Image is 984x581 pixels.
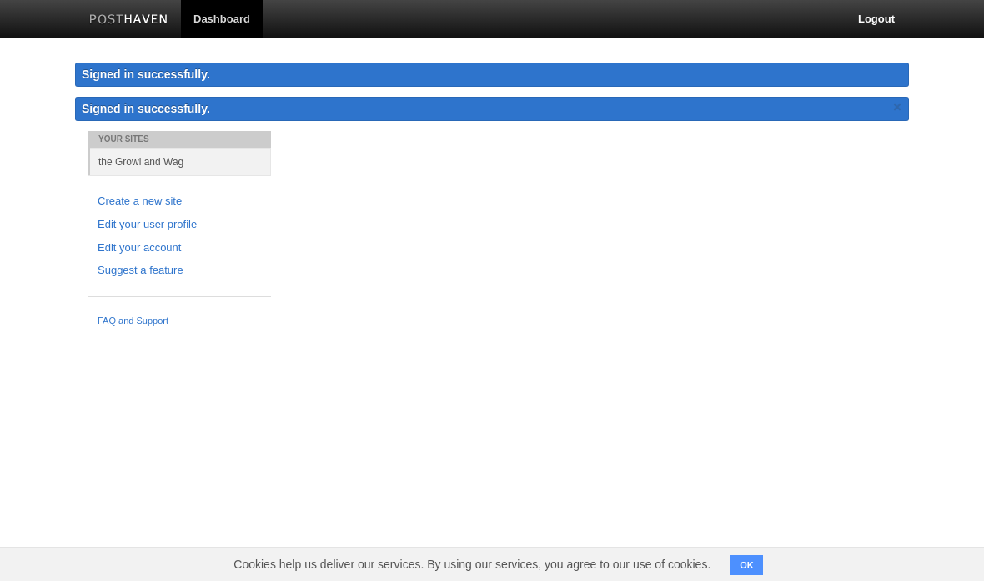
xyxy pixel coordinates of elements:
a: Edit your account [98,240,261,257]
div: Signed in successfully. [75,63,909,87]
img: Posthaven-bar [89,14,168,27]
a: FAQ and Support [98,314,261,329]
a: Suggest a feature [98,262,261,280]
a: the Growl and Wag [90,148,271,175]
a: Edit your user profile [98,216,261,234]
a: × [890,97,905,118]
li: Your Sites [88,131,271,148]
span: Cookies help us deliver our services. By using our services, you agree to our use of cookies. [217,548,727,581]
span: Signed in successfully. [82,102,210,115]
button: OK [730,555,763,575]
a: Create a new site [98,193,261,210]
